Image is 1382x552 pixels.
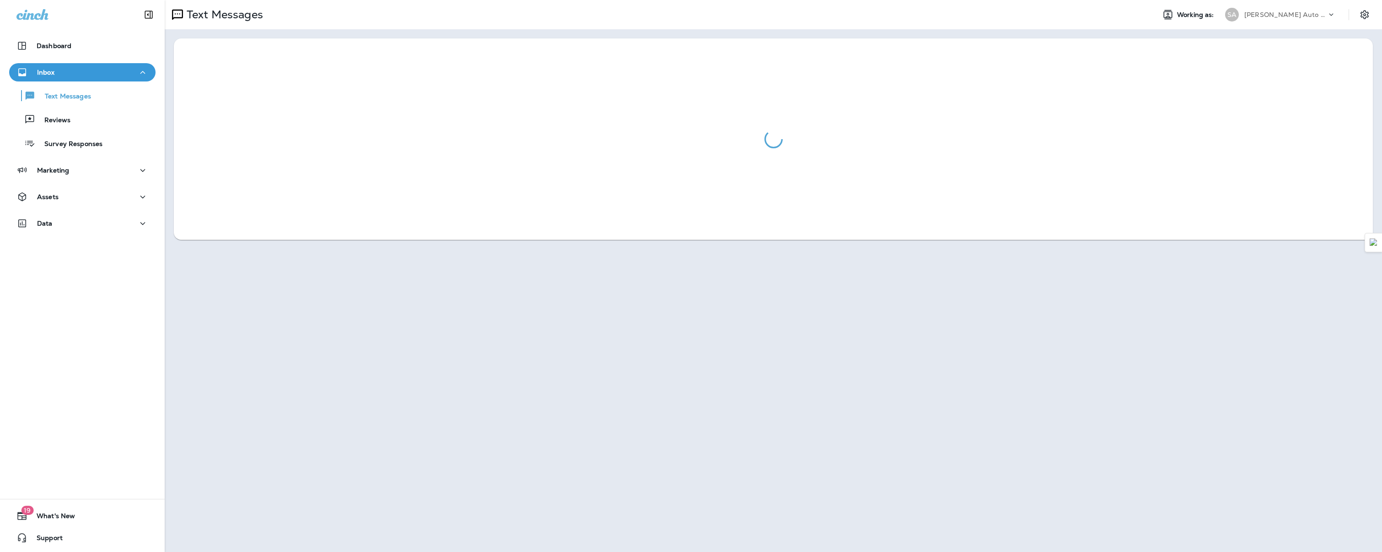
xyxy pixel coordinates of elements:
p: Data [37,220,53,227]
div: SA [1225,8,1239,22]
span: 19 [21,506,33,515]
button: Marketing [9,161,156,179]
button: Survey Responses [9,134,156,153]
span: Working as: [1177,11,1216,19]
p: Reviews [35,116,70,125]
p: Inbox [37,69,54,76]
img: Detect Auto [1370,238,1378,247]
p: Marketing [37,167,69,174]
button: Assets [9,188,156,206]
button: Support [9,529,156,547]
button: Collapse Sidebar [136,5,161,24]
button: Inbox [9,63,156,81]
p: [PERSON_NAME] Auto Service & Tire Pros [1244,11,1327,18]
span: What's New [27,512,75,523]
button: Text Messages [9,86,156,105]
button: Data [9,214,156,233]
p: Survey Responses [35,140,102,149]
p: Dashboard [37,42,71,49]
span: Support [27,534,63,545]
button: 19What's New [9,507,156,525]
p: Text Messages [183,8,263,22]
button: Settings [1356,6,1373,23]
p: Text Messages [36,92,91,101]
button: Reviews [9,110,156,129]
p: Assets [37,193,59,200]
button: Dashboard [9,37,156,55]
